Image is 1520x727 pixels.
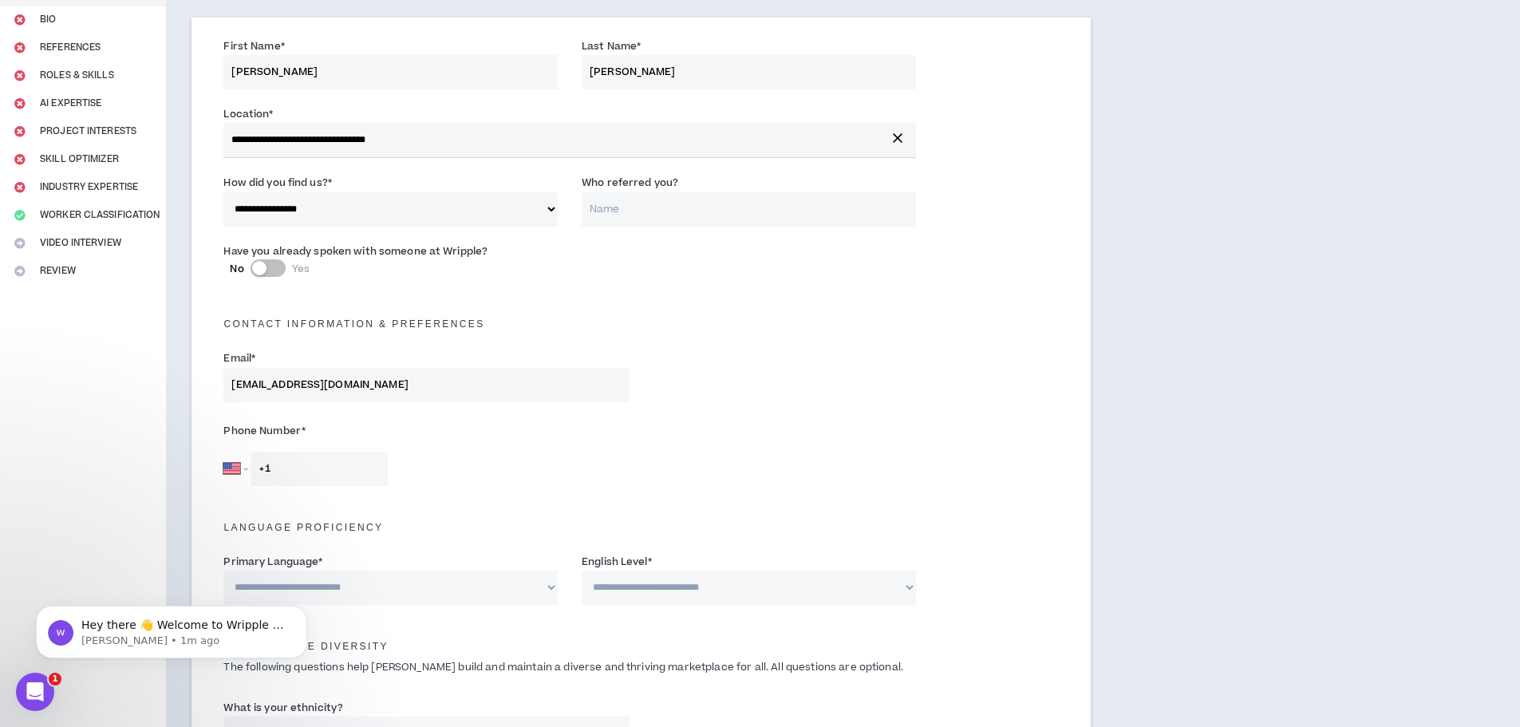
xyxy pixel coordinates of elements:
[211,641,1071,652] h5: Marketplace Diversity
[16,673,54,711] iframe: Intercom live chat
[49,673,61,686] span: 1
[582,170,678,196] label: Who referred you?
[223,549,322,575] label: Primary Language
[12,572,331,684] iframe: Intercom notifications message
[223,170,332,196] label: How did you find us?
[251,259,286,277] button: NoYes
[223,101,273,127] label: Location
[211,522,1071,533] h5: Language Proficiency
[582,55,916,89] input: Last Name
[223,34,284,59] label: First Name
[223,346,255,371] label: Email
[223,55,558,89] input: First Name
[230,262,243,276] span: No
[223,239,488,264] label: Have you already spoken with someone at Wripple?
[223,368,629,402] input: Enter Email
[223,695,343,721] label: What is your ethnicity?
[211,660,1071,675] p: The following questions help [PERSON_NAME] build and maintain a diverse and thriving marketplace ...
[211,318,1071,330] h5: Contact Information & preferences
[292,262,310,276] span: Yes
[582,549,652,575] label: English Level
[582,192,916,227] input: Name
[582,34,641,59] label: Last Name
[223,418,629,444] label: Phone Number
